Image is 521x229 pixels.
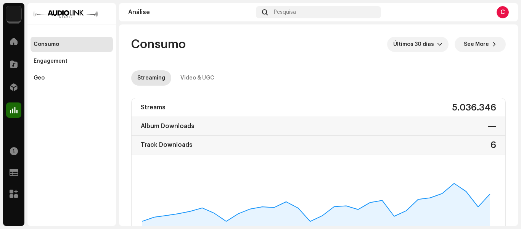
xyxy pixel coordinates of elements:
[180,70,214,86] div: Video & UGC
[31,37,113,52] re-m-nav-item: Consumo
[141,120,195,132] div: Album Downloads
[34,41,59,47] div: Consumo
[31,54,113,69] re-m-nav-item: Engagement
[464,37,489,52] span: See More
[6,6,21,21] img: 730b9dfe-18b5-4111-b483-f30b0c182d82
[437,37,442,52] div: dropdown trigger
[34,75,45,81] div: Geo
[34,58,68,64] div: Engagement
[488,120,496,132] div: —
[141,101,166,114] div: Streams
[128,9,253,15] div: Análise
[141,139,193,151] div: Track Downloads
[131,37,186,52] span: Consumo
[497,6,509,18] div: C
[452,101,496,114] div: 5.036.346
[274,9,296,15] span: Pesquisa
[393,37,437,52] span: Últimos 30 dias
[455,37,506,52] button: See More
[490,139,496,151] div: 6
[137,70,165,86] div: Streaming
[31,70,113,86] re-m-nav-item: Geo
